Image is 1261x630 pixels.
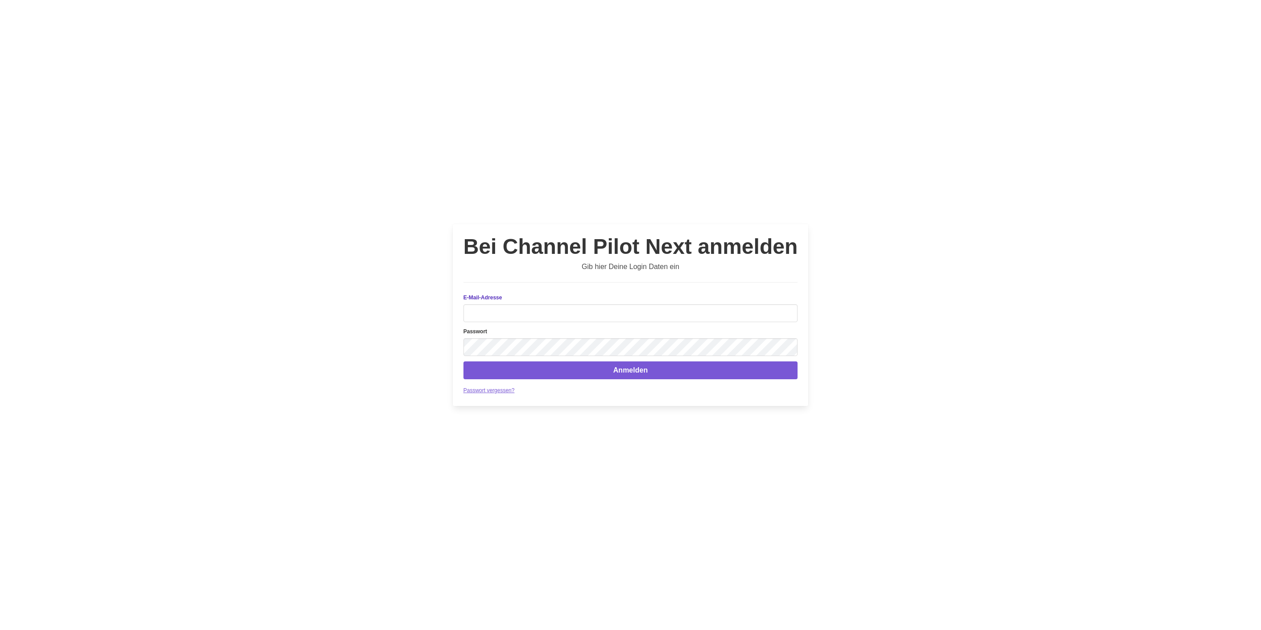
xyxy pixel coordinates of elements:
[463,361,798,379] button: Anmelden
[463,262,798,271] h3: Gib hier Deine Login Daten ein
[463,328,487,335] span: Passwort
[463,387,515,394] a: Passwort vergessen?
[463,235,798,259] h1: Bei Channel Pilot Next anmelden
[463,294,502,301] span: E-Mail-Adresse
[613,365,648,376] span: Anmelden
